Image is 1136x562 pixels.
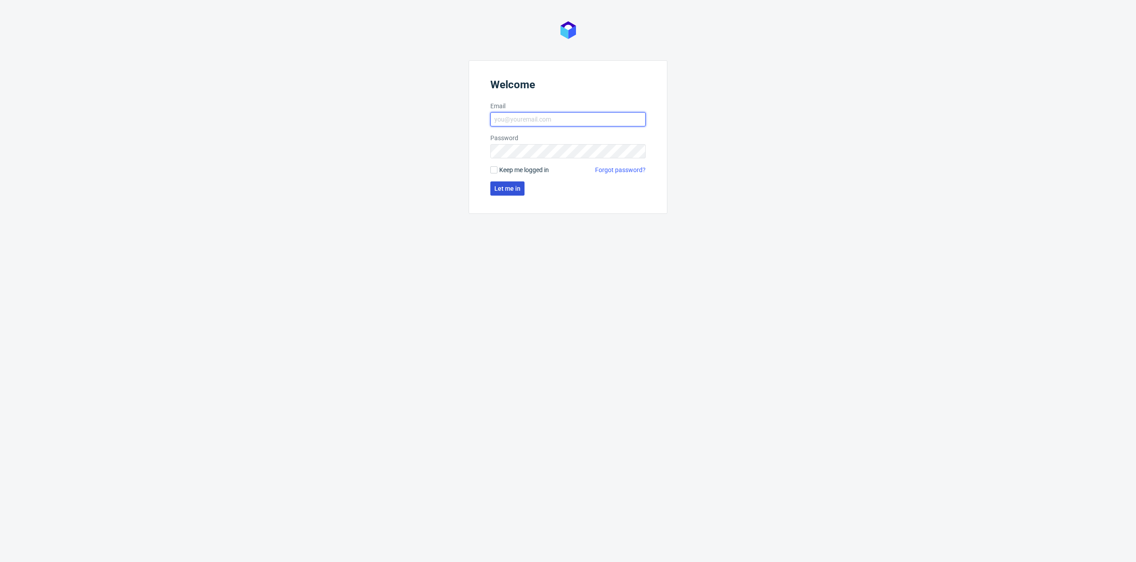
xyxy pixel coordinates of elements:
label: Password [490,134,646,142]
span: Keep me logged in [499,165,549,174]
header: Welcome [490,79,646,94]
input: you@youremail.com [490,112,646,126]
span: Let me in [494,185,521,192]
a: Forgot password? [595,165,646,174]
label: Email [490,102,646,110]
button: Let me in [490,181,525,196]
